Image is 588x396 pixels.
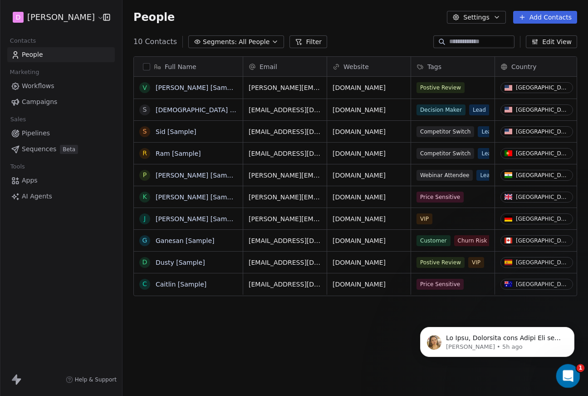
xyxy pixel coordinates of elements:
[249,193,321,202] span: [PERSON_NAME][EMAIL_ADDRESS][DOMAIN_NAME]
[516,172,569,178] div: [GEOGRAPHIC_DATA]
[516,129,569,135] div: [GEOGRAPHIC_DATA]
[6,65,43,79] span: Marketing
[516,150,569,157] div: [GEOGRAPHIC_DATA]
[333,128,386,135] a: [DOMAIN_NAME]
[327,57,411,76] div: Website
[516,107,569,113] div: [GEOGRAPHIC_DATA]
[143,105,147,114] div: S
[427,62,441,71] span: Tags
[447,11,505,24] button: Settings
[7,173,115,188] a: Apps
[22,129,50,138] span: Pipelines
[144,214,146,223] div: J
[249,280,321,289] span: [EMAIL_ADDRESS][DOMAIN_NAME]
[6,113,30,126] span: Sales
[416,170,473,181] span: Webinar Attendee
[22,81,54,91] span: Workflows
[22,176,38,185] span: Apps
[249,258,321,267] span: [EMAIL_ADDRESS][DOMAIN_NAME]
[333,237,386,244] a: [DOMAIN_NAME]
[526,35,577,48] button: Edit View
[411,57,495,76] div: Tags
[6,160,29,173] span: Tools
[7,126,115,141] a: Pipelines
[156,106,259,114] a: [DEMOGRAPHIC_DATA] [Sample]
[516,194,569,200] div: [GEOGRAPHIC_DATA]
[156,259,205,266] a: Dusty [Sample]
[333,193,386,201] a: [DOMAIN_NAME]
[511,62,537,71] span: Country
[156,150,201,157] a: Ram [Sample]
[249,83,321,92] span: [PERSON_NAME][EMAIL_ADDRESS][DOMAIN_NAME]
[516,84,569,91] div: [GEOGRAPHIC_DATA]
[333,84,386,91] a: [DOMAIN_NAME]
[333,259,386,266] a: [DOMAIN_NAME]
[239,37,269,47] span: All People
[478,148,498,159] span: Lead
[7,142,115,157] a: SequencesBeta
[416,192,464,203] span: Price Sensitive
[577,364,585,372] span: 1
[133,36,177,47] span: 10 Contacts
[513,11,577,24] button: Add Contacts
[468,257,484,268] span: VIP
[7,189,115,204] a: AI Agents
[478,126,498,137] span: Lead
[7,94,115,109] a: Campaigns
[16,13,21,22] span: D
[333,215,386,223] a: [DOMAIN_NAME]
[516,259,569,266] div: [GEOGRAPHIC_DATA]
[156,281,206,288] a: Caitlin [Sample]
[142,83,147,93] div: V
[243,57,327,76] div: Email
[22,50,43,59] span: People
[22,144,56,154] span: Sequences
[156,128,196,135] a: Sid [Sample]
[333,106,386,114] a: [DOMAIN_NAME]
[416,126,474,137] span: Competitor Switch
[469,104,490,115] span: Lead
[11,10,97,25] button: D[PERSON_NAME]
[333,172,386,179] a: [DOMAIN_NAME]
[333,281,386,288] a: [DOMAIN_NAME]
[22,192,52,201] span: AI Agents
[249,236,321,245] span: [EMAIL_ADDRESS][DOMAIN_NAME]
[556,364,580,388] iframe: Intercom live chat
[66,376,117,383] a: Help & Support
[165,62,196,71] span: Full Name
[476,170,497,181] span: Lead
[142,279,147,289] div: C
[156,193,239,201] a: [PERSON_NAME] [Sample]
[249,127,321,136] span: [EMAIL_ADDRESS][DOMAIN_NAME]
[143,170,147,180] div: P
[260,62,277,71] span: Email
[416,82,465,93] span: Postive Review
[416,257,465,268] span: Postive Review
[249,149,321,158] span: [EMAIL_ADDRESS][DOMAIN_NAME]
[156,172,239,179] a: [PERSON_NAME] [Sample]
[134,57,243,76] div: Full Name
[249,105,321,114] span: [EMAIL_ADDRESS][DOMAIN_NAME]
[516,281,569,287] div: [GEOGRAPHIC_DATA]
[343,62,369,71] span: Website
[249,171,321,180] span: [PERSON_NAME][EMAIL_ADDRESS][DOMAIN_NAME]
[416,104,465,115] span: Decision Maker
[416,148,474,159] span: Competitor Switch
[142,236,147,245] div: G
[7,47,115,62] a: People
[143,127,147,136] div: S
[7,79,115,94] a: Workflows
[156,84,239,91] a: [PERSON_NAME] [Sample]
[156,237,215,244] a: Ganesan [Sample]
[142,257,147,267] div: D
[22,97,57,107] span: Campaigns
[495,57,578,76] div: Country
[416,235,451,246] span: Customer
[289,35,327,48] button: Filter
[134,77,243,383] div: grid
[407,308,588,371] iframe: Intercom notifications message
[454,235,491,246] span: Churn Risk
